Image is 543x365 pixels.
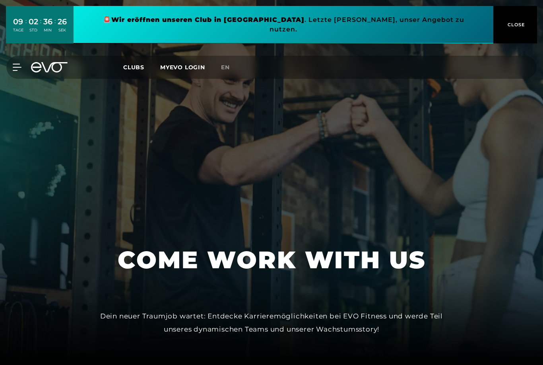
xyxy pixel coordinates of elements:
[13,16,23,27] div: 09
[221,63,239,72] a: en
[25,17,27,38] div: :
[58,16,67,27] div: 26
[123,63,160,71] a: Clubs
[29,16,38,27] div: 02
[43,16,52,27] div: 36
[160,64,205,71] a: MYEVO LOGIN
[221,64,230,71] span: en
[123,64,144,71] span: Clubs
[43,27,52,33] div: MIN
[118,244,426,275] h1: COME WORK WITH US
[93,310,450,336] div: Dein neuer Traumjob wartet: Entdecke Karrieremöglichkeiten bei EVO Fitness und werde Teil unseres...
[54,17,56,38] div: :
[29,27,38,33] div: STD
[40,17,41,38] div: :
[58,27,67,33] div: SEK
[493,6,537,43] button: CLOSE
[13,27,23,33] div: TAGE
[506,21,525,28] span: CLOSE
